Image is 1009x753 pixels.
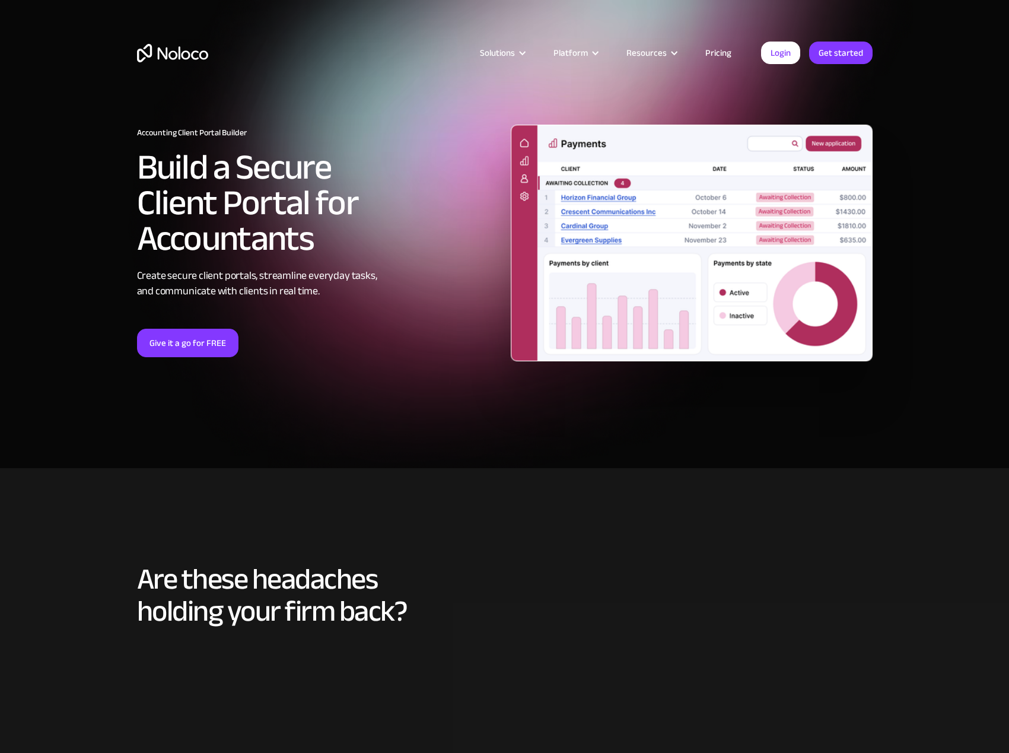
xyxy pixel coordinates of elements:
h2: Are these headaches holding your firm back? [137,563,873,627]
div: Solutions [465,45,539,61]
a: Give it a go for FREE [137,329,238,357]
a: Login [761,42,800,64]
a: Pricing [690,45,746,61]
h2: Build a Secure Client Portal for Accountants [137,150,499,256]
div: Resources [626,45,667,61]
a: Get started [809,42,873,64]
div: Platform [553,45,588,61]
a: home [137,44,208,62]
div: Resources [612,45,690,61]
div: Create secure client portals, streamline everyday tasks, and communicate with clients in real time. [137,268,499,299]
h1: Accounting Client Portal Builder [137,128,499,138]
div: Solutions [480,45,515,61]
div: Platform [539,45,612,61]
